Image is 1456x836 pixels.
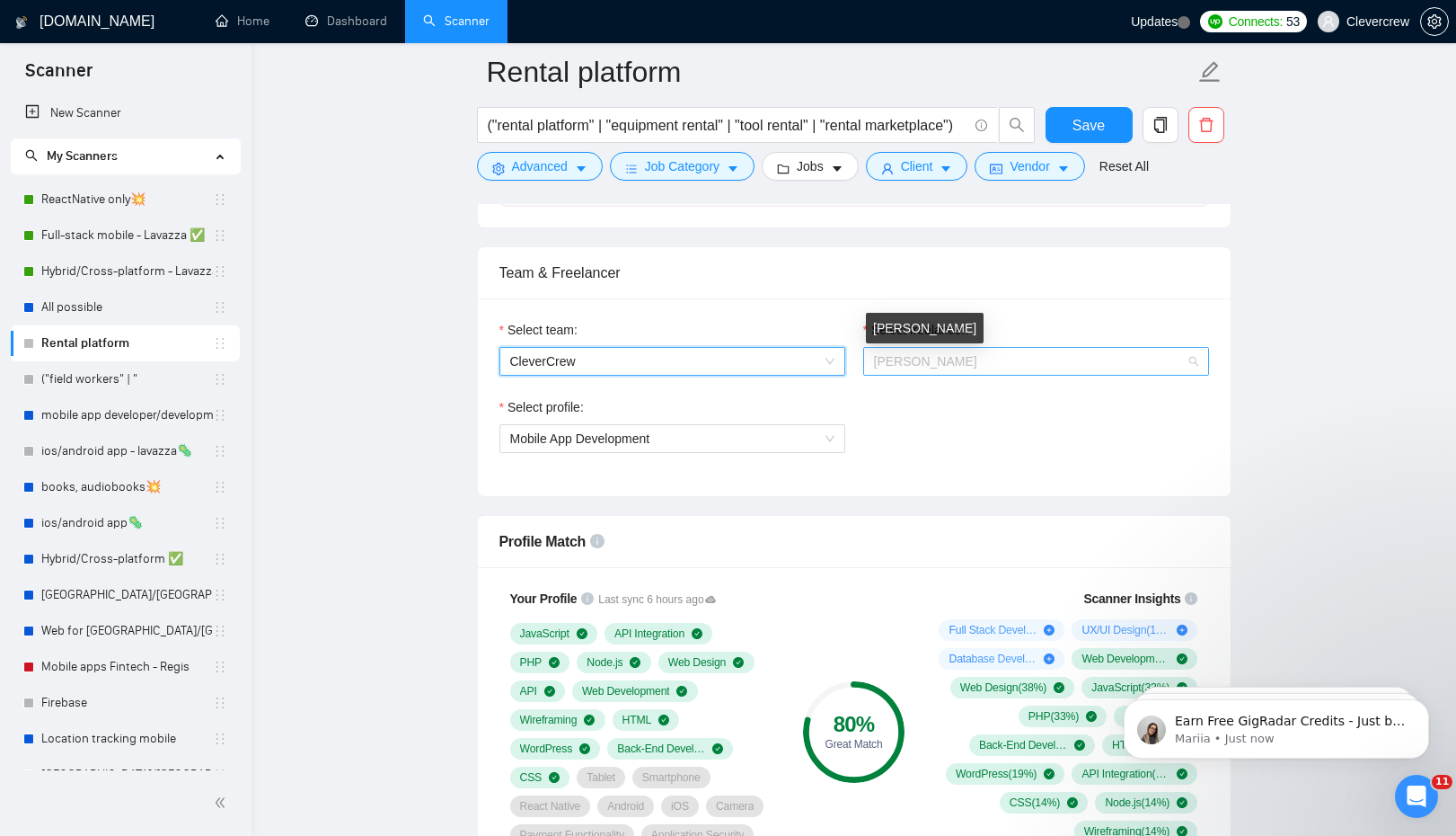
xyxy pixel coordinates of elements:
button: setting [1420,7,1449,36]
span: holder [213,408,227,422]
span: holder [213,660,227,674]
span: edit [1198,60,1222,84]
span: check-circle [676,686,687,697]
li: New Scanner [11,95,240,131]
li: mobile app developer/development📲 [11,397,240,433]
li: UAE/Saudi/Quatar [11,757,240,793]
span: Vendor [1010,156,1049,176]
li: books, audiobooks💥 [11,469,240,505]
span: WordPress [520,742,573,756]
span: UX/UI Design ( 14 %) [1081,623,1169,637]
span: folder [777,162,790,175]
span: JavaScript [520,627,569,641]
span: Connects: [1229,12,1283,31]
span: search [25,149,38,162]
span: holder [213,732,227,746]
span: JavaScript ( 33 %) [1091,680,1169,695]
span: API Integration ( 14 %) [1081,767,1169,781]
span: Web Development ( 48 %) [1081,652,1169,666]
span: plus-circle [1044,654,1054,664]
span: Last sync 6 hours ago [598,591,716,609]
span: Web Design ( 38 %) [960,680,1046,695]
span: check-circle [584,715,595,725]
span: Database Development ( 10 %) [949,652,1037,666]
span: CSS ( 14 %) [1010,796,1060,810]
a: ("field workers" | " [41,361,213,397]
span: Job Category [645,156,719,176]
span: Web Development [582,684,670,698]
a: setting [1420,14,1449,29]
span: setting [492,162,505,175]
span: double-left [214,794,232,812]
span: check-circle [733,657,744,668]
a: Full-stack mobile - Lavazza ✅ [41,218,213,253]
img: logo [15,8,28,37]
span: Smartphone [642,770,701,785]
a: ios/android app🦠 [41,505,213,541]
span: holder [213,624,227,638]
span: holder [213,264,227,279]
span: info-circle [1185,592,1197,605]
a: ios/android app - lavazza🦠 [41,433,213,469]
label: Select freelancer: [863,320,969,340]
span: Advanced [512,156,568,176]
span: check-circle [1054,682,1064,693]
span: caret-down [940,162,952,175]
a: mobile app developer/development📲 [41,397,213,433]
span: check-circle [577,628,587,639]
span: React Native [520,799,581,814]
span: check-circle [1044,769,1054,779]
span: API [520,684,537,698]
li: Full-stack mobile - Lavazza ✅ [11,218,240,253]
iframe: Intercom live chat [1395,775,1438,818]
span: Camera [716,799,754,814]
span: holder [213,228,227,243]
span: check-circle [1177,797,1187,808]
span: check-circle [544,686,555,697]
li: ("field workers" | " [11,361,240,397]
input: Scanner name... [487,49,1195,94]
li: Rental platform [11,325,240,361]
span: check-circle [549,657,560,668]
span: CleverCrew [510,348,834,375]
span: Back-End Development [617,742,705,756]
li: ReactNative only💥 [11,182,240,218]
input: Search Freelance Jobs... [488,114,967,137]
a: Location tracking mobile [41,721,213,757]
li: ios/android app🦠 [11,505,240,541]
span: copy [1143,117,1178,133]
a: New Scanner [25,95,225,131]
span: holder [213,300,227,315]
span: holder [213,192,227,207]
span: Mobile App Development [510,431,650,446]
span: Node.js ( 14 %) [1105,796,1169,810]
span: check-circle [658,715,669,725]
span: user [1322,15,1335,28]
span: check-circle [1086,711,1097,722]
span: check-circle [579,743,590,754]
span: 11 [1432,775,1452,789]
span: holder [213,768,227,782]
span: holder [213,444,227,458]
span: Updates [1131,14,1178,29]
span: Android [607,799,644,814]
span: plus-circle [1044,625,1054,636]
button: folderJobscaret-down [762,152,859,181]
a: searchScanner [423,13,490,29]
span: [PERSON_NAME] [874,354,977,369]
span: setting [1421,14,1448,29]
span: check-circle [1067,797,1078,808]
a: [GEOGRAPHIC_DATA]/[GEOGRAPHIC_DATA]/Quatar [41,757,213,793]
span: Save [1072,114,1105,137]
button: delete [1188,107,1224,143]
span: iOS [671,799,689,814]
span: caret-down [575,162,587,175]
span: CSS [520,770,543,785]
li: Sweden/Germany [11,577,240,613]
span: holder [213,480,227,494]
span: holder [213,372,227,387]
a: Web for [GEOGRAPHIC_DATA]/[GEOGRAPHIC_DATA] [41,613,213,649]
span: holder [213,588,227,602]
li: Firebase [11,685,240,721]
